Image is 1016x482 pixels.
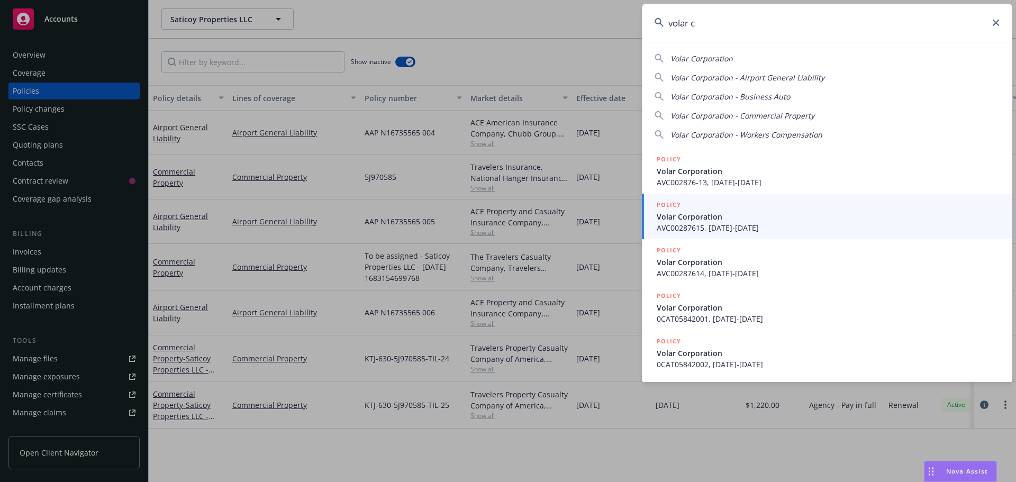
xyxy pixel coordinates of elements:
a: POLICYVolar Corporation0CAT05842002, [DATE]-[DATE] [642,330,1012,376]
span: Volar Corporation - Commercial Property [670,111,814,121]
a: POLICYVolar CorporationAVC002876-13, [DATE]-[DATE] [642,148,1012,194]
h5: POLICY [657,154,681,165]
span: Nova Assist [946,467,988,476]
span: Volar Corporation [657,257,1000,268]
span: AVC00287615, [DATE]-[DATE] [657,222,1000,233]
span: 0CAT05842002, [DATE]-[DATE] [657,359,1000,370]
span: Volar Corporation - Workers Compensation [670,130,822,140]
a: POLICYVolar CorporationAVC00287615, [DATE]-[DATE] [642,194,1012,239]
h5: POLICY [657,199,681,210]
span: AVC002876-13, [DATE]-[DATE] [657,177,1000,188]
a: POLICYVolar CorporationAVC00287614, [DATE]-[DATE] [642,239,1012,285]
a: POLICYVolar Corporation0CAT05842001, [DATE]-[DATE] [642,285,1012,330]
span: Volar Corporation - Airport General Liability [670,72,824,83]
span: Volar Corporation - Business Auto [670,92,790,102]
span: Volar Corporation [657,348,1000,359]
input: Search... [642,4,1012,42]
h5: POLICY [657,245,681,256]
span: Volar Corporation [670,53,733,63]
span: Volar Corporation [657,166,1000,177]
div: Drag to move [924,461,938,481]
button: Nova Assist [924,461,997,482]
span: AVC00287614, [DATE]-[DATE] [657,268,1000,279]
span: Volar Corporation [657,211,1000,222]
span: Volar Corporation [657,302,1000,313]
h5: POLICY [657,290,681,301]
h5: POLICY [657,336,681,347]
span: 0CAT05842001, [DATE]-[DATE] [657,313,1000,324]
